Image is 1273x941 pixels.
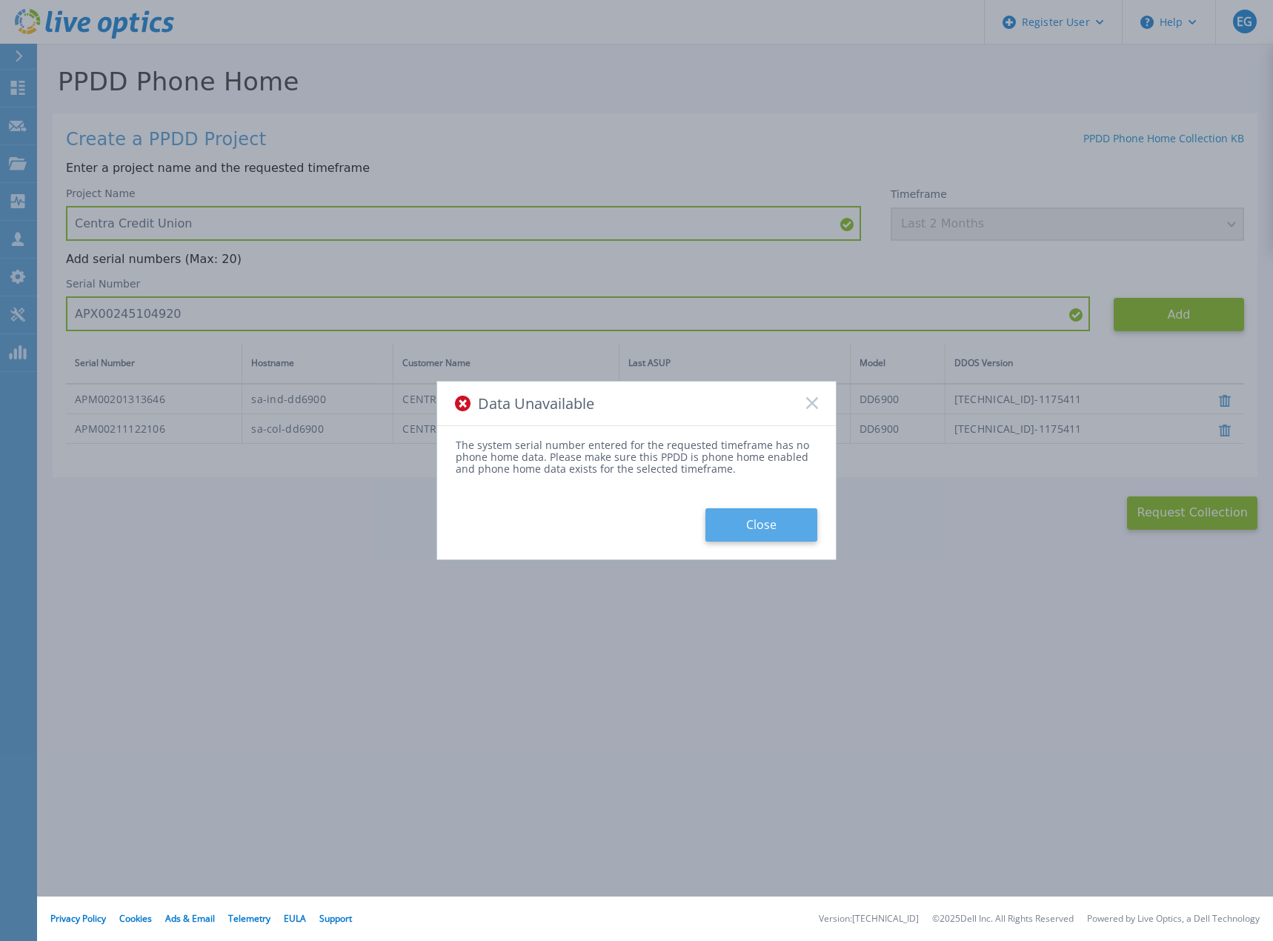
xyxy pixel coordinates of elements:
[319,912,352,925] a: Support
[456,439,817,475] div: The system serial number entered for the requested timeframe has no phone home data. Please make ...
[165,912,215,925] a: Ads & Email
[819,914,919,924] li: Version: [TECHNICAL_ID]
[119,912,152,925] a: Cookies
[50,912,106,925] a: Privacy Policy
[228,912,270,925] a: Telemetry
[478,395,594,412] span: Data Unavailable
[284,912,306,925] a: EULA
[932,914,1074,924] li: © 2025 Dell Inc. All Rights Reserved
[1087,914,1260,924] li: Powered by Live Optics, a Dell Technology
[705,508,817,542] button: Close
